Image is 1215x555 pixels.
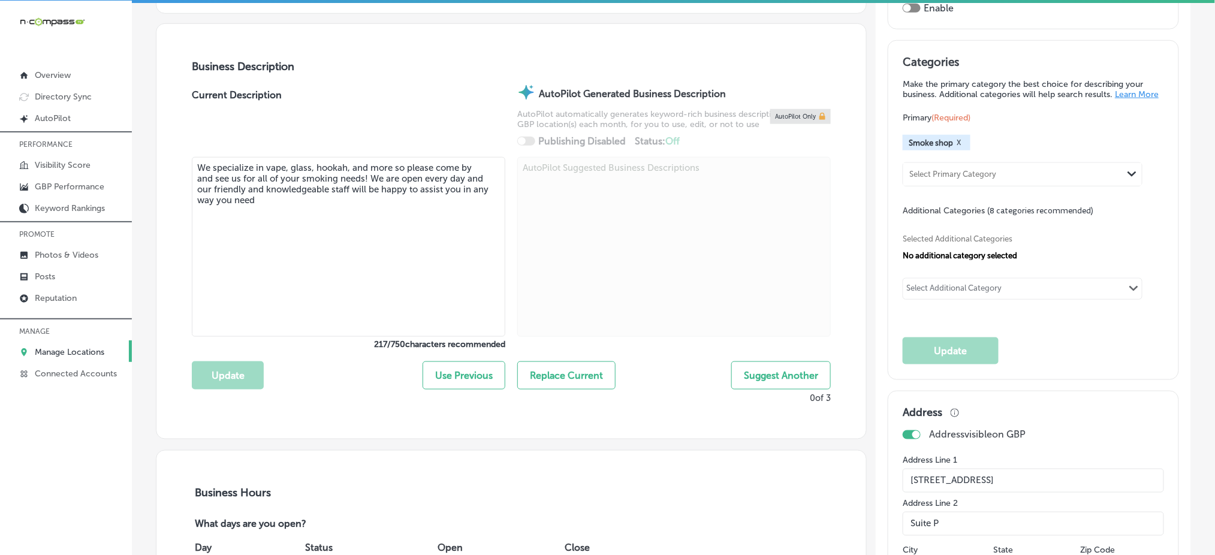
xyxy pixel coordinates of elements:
label: Enable [924,2,954,14]
h3: Categories [903,55,1163,73]
div: Select Primary Category [909,170,996,179]
input: Street Address Line 2 [903,512,1163,536]
span: No additional category selected [903,251,1017,260]
label: 217 / 750 characters recommended [192,339,505,349]
a: Learn More [1115,89,1159,99]
textarea: We specialize in vape, glass, hookah, and more so please come by and see us for all of your smoki... [192,157,505,337]
p: Photos & Videos [35,250,98,260]
button: X [953,138,964,147]
span: Selected Additional Categories [903,234,1154,243]
div: Select Additional Category [906,283,1002,297]
span: Primary [903,113,970,123]
p: Manage Locations [35,347,104,357]
p: Address visible on GBP [929,429,1026,440]
button: Replace Current [517,361,616,390]
span: (Required) [931,113,970,123]
button: Update [192,361,264,390]
h3: Business Description [192,60,831,73]
p: AutoPilot [35,113,71,123]
p: What days are you open? [192,519,392,532]
p: Connected Accounts [35,369,117,379]
p: Overview [35,70,71,80]
h3: Business Hours [192,487,831,500]
p: Keyword Rankings [35,203,105,213]
img: 660ab0bf-5cc7-4cb8-ba1c-48b5ae0f18e60NCTV_CLogo_TV_Black_-500x88.png [19,16,85,28]
p: GBP Performance [35,182,104,192]
img: autopilot-icon [517,83,535,101]
label: Current Description [192,89,282,157]
p: Reputation [35,293,77,303]
button: Use Previous [423,361,505,390]
p: Make the primary category the best choice for describing your business. Additional categories wil... [903,79,1163,99]
p: Posts [35,272,55,282]
p: Directory Sync [35,92,92,102]
span: (8 categories recommended) [987,205,1093,216]
label: Address Line 1 [903,456,1163,466]
p: 0 of 3 [810,393,831,403]
input: Street Address Line 1 [903,469,1163,493]
h3: Address [903,406,942,419]
label: Address Line 2 [903,499,1163,509]
p: Visibility Score [35,160,91,170]
strong: AutoPilot Generated Business Description [539,88,726,99]
span: Additional Categories [903,206,1093,216]
span: Smoke shop [909,138,953,147]
button: Suggest Another [731,361,831,390]
button: Update [903,337,999,364]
